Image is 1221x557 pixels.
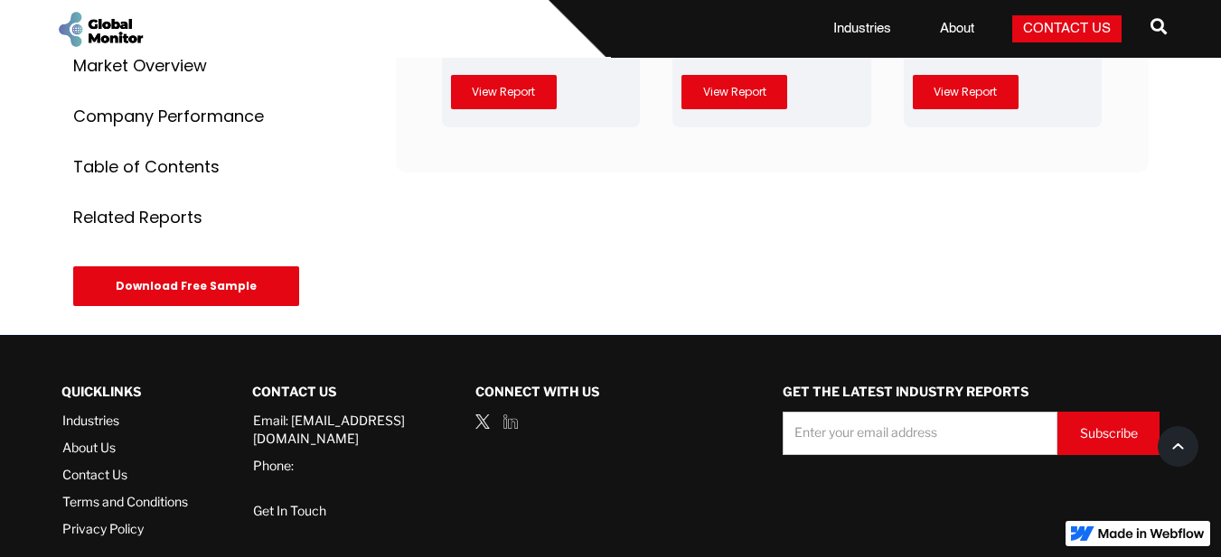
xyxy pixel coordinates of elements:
[62,439,188,457] a: About Us
[73,107,264,125] div: Company Performance
[396,200,1149,222] p: ‍
[929,20,985,38] a: About
[783,412,1057,455] input: Enter your email address
[73,48,352,84] a: Market Overview
[822,20,902,38] a: Industries
[253,457,294,475] a: Phone:
[252,384,336,399] strong: Contact Us
[1098,528,1205,539] img: Made in Webflow
[1151,14,1167,39] span: 
[451,75,557,109] a: View Report
[253,412,429,448] a: Email: [EMAIL_ADDRESS][DOMAIN_NAME]
[73,209,202,227] div: Related Reports
[73,57,207,75] div: Market Overview
[73,98,352,135] a: Company Performance
[396,245,1149,267] p: ‍
[73,158,220,176] div: Table of Contents
[1057,412,1160,455] input: Subscribe
[62,412,188,430] a: Industries
[62,466,188,484] a: Contact Us
[1012,15,1122,42] a: Contact Us
[475,384,599,399] strong: Connect with us
[61,372,188,412] div: QUICKLINKS
[73,149,352,185] a: Table of Contents
[253,484,326,520] a: Get In Touch
[913,75,1019,109] a: View Report
[783,384,1028,399] strong: GET THE LATEST INDUSTRY REPORTS
[62,493,188,511] a: Terms and Conditions
[55,9,146,50] a: home
[62,520,188,538] a: Privacy Policy
[681,75,787,109] a: View Report
[73,200,352,236] a: Related Reports
[73,266,299,306] div: Download Free Sample
[1151,11,1167,47] a: 
[783,412,1160,455] form: Demo Request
